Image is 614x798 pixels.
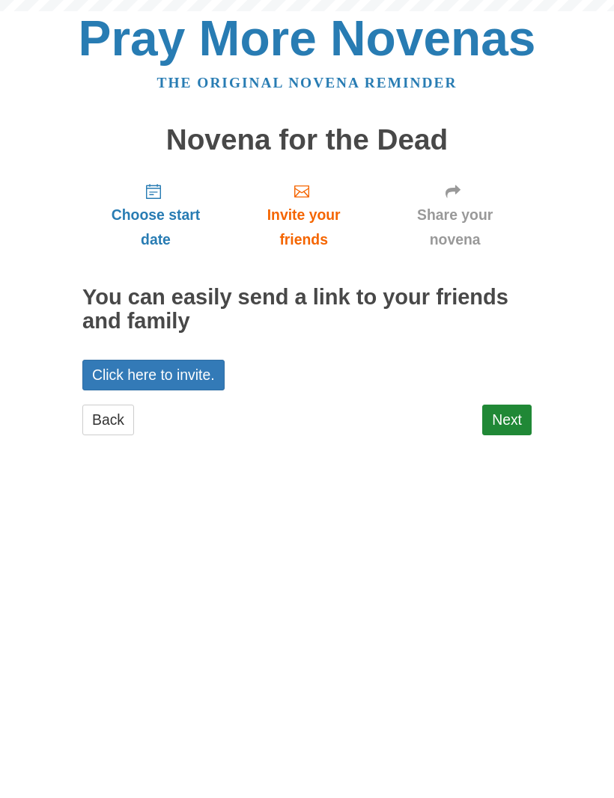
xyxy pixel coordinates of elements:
[378,171,532,260] a: Share your novena
[79,10,536,66] a: Pray More Novenas
[82,405,134,435] a: Back
[97,203,214,252] span: Choose start date
[482,405,532,435] a: Next
[157,75,458,90] a: The original novena reminder
[82,124,532,156] h1: Novena for the Dead
[82,286,532,334] h2: You can easily send a link to your friends and family
[229,171,378,260] a: Invite your friends
[82,360,225,390] a: Click here to invite.
[393,203,517,252] span: Share your novena
[82,171,229,260] a: Choose start date
[244,203,363,252] span: Invite your friends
